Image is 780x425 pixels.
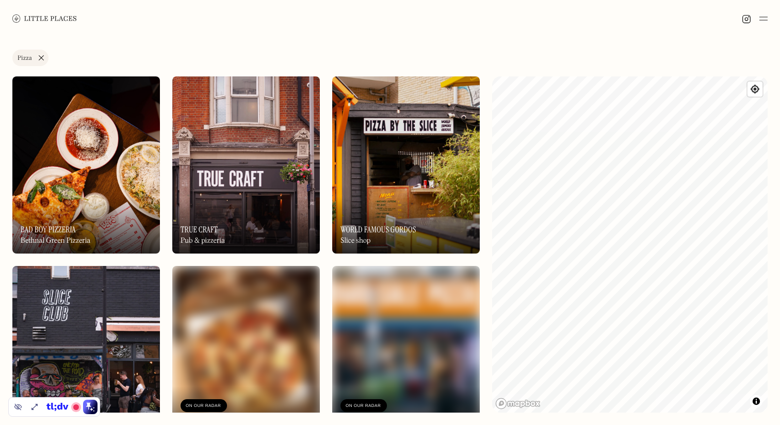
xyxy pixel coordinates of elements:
span: Toggle attribution [753,396,759,407]
a: True CraftTrue CraftTrue CraftPub & pizzeria [172,76,320,254]
button: Toggle attribution [750,395,762,407]
h3: World Famous Gordos [340,225,416,234]
div: On Our Radar [346,401,382,411]
img: Bad Boy Pizzeria [12,76,160,254]
div: Pub & pizzeria [181,237,225,245]
img: True Craft [172,76,320,254]
a: World Famous GordosWorld Famous GordosWorld Famous GordosSlice shop [332,76,480,254]
div: Slice shop [340,237,370,245]
img: World Famous Gordos [332,76,480,254]
h3: True Craft [181,225,218,234]
div: On Our Radar [186,401,222,411]
h3: Bad Boy Pizzeria [21,225,76,234]
div: Pizza [18,55,32,61]
div: Bethnal Green Pizzeria [21,237,90,245]
a: Bad Boy PizzeriaBad Boy PizzeriaBad Boy PizzeriaBethnal Green Pizzeria [12,76,160,254]
a: Mapbox homepage [495,398,541,410]
button: Find my location [748,82,762,97]
a: Pizza [12,50,48,66]
canvas: Map [492,76,768,413]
